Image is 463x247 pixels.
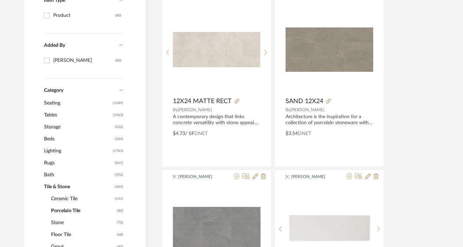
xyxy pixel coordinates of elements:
[53,10,115,21] div: Product
[185,131,194,136] span: / SF
[298,131,311,136] span: DNET
[286,108,290,112] span: By
[115,10,121,21] div: (80)
[44,145,111,157] span: Lighting
[115,193,123,204] span: (131)
[286,114,373,126] div: Architecture is the inspiration for a collection of porcelain stoneware with a slate effect, offe...
[51,205,115,217] span: Porcelain Tile
[173,97,232,105] span: 12X24 MATTE RECT
[44,109,111,121] span: Tables
[115,121,123,133] span: (436)
[173,6,260,94] div: 0
[117,205,123,216] span: (80)
[178,108,212,112] span: [PERSON_NAME]
[44,169,113,181] span: Bath
[44,97,111,109] span: Seating
[117,217,123,228] span: (70)
[44,121,113,133] span: Storage
[44,133,113,145] span: Beds
[44,157,113,169] span: Rugs
[117,229,123,240] span: (68)
[286,131,298,136] span: $3.54
[51,229,115,241] span: Floor Tile
[113,97,123,109] span: (1689)
[53,55,115,66] div: [PERSON_NAME]
[173,114,261,126] div: A contemporary design that links concrete versatility with stone appeal. Inspired by the beauty o...
[286,97,323,105] span: SAND 12X24
[290,108,325,112] span: [PERSON_NAME]
[51,193,113,205] span: Ceramic Tile
[115,181,123,192] span: (484)
[173,108,178,112] span: By
[115,157,123,169] span: (861)
[115,133,123,145] span: (244)
[51,217,115,229] span: Stone
[113,109,123,121] span: (1463)
[173,131,185,136] span: $4.73
[44,43,65,48] span: Added By
[115,169,123,180] span: (596)
[44,181,113,193] span: Tile & Stone
[178,173,223,180] span: [PERSON_NAME]
[44,88,63,94] span: Category
[113,145,123,157] span: (1783)
[291,173,336,180] span: [PERSON_NAME]
[115,55,121,66] div: (80)
[194,131,208,136] span: DNET
[286,27,373,71] img: SAND 12X24
[173,32,260,67] img: 12X24 MATTE RECT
